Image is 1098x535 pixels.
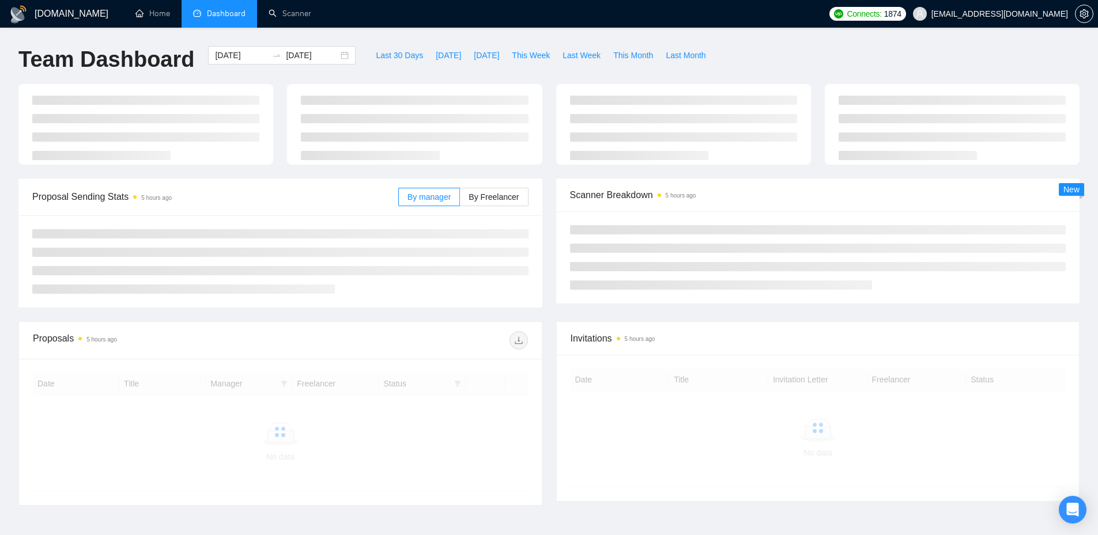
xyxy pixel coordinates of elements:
[86,336,117,343] time: 5 hours ago
[474,49,499,62] span: [DATE]
[429,46,467,64] button: [DATE]
[9,5,28,24] img: logo
[141,195,172,201] time: 5 hours ago
[376,49,423,62] span: Last 30 Days
[505,46,556,64] button: This Week
[18,46,194,73] h1: Team Dashboard
[193,9,201,17] span: dashboard
[613,49,653,62] span: This Month
[571,331,1066,346] span: Invitations
[33,331,280,350] div: Proposals
[369,46,429,64] button: Last 30 Days
[207,9,246,18] span: Dashboard
[666,49,705,62] span: Last Month
[570,188,1066,202] span: Scanner Breakdown
[272,51,281,60] span: to
[269,9,311,18] a: searchScanner
[834,9,843,18] img: upwork-logo.png
[272,51,281,60] span: swap-right
[1075,9,1093,18] a: setting
[512,49,550,62] span: This Week
[469,192,519,202] span: By Freelancer
[1075,5,1093,23] button: setting
[563,49,601,62] span: Last Week
[916,10,924,18] span: user
[659,46,712,64] button: Last Month
[625,336,655,342] time: 5 hours ago
[135,9,170,18] a: homeHome
[556,46,607,64] button: Last Week
[436,49,461,62] span: [DATE]
[666,192,696,199] time: 5 hours ago
[607,46,659,64] button: This Month
[1063,185,1080,194] span: New
[32,189,398,204] span: Proposal Sending Stats
[407,192,451,202] span: By manager
[884,7,901,20] span: 1874
[467,46,505,64] button: [DATE]
[215,49,267,62] input: Start date
[286,49,338,62] input: End date
[847,7,881,20] span: Connects:
[1059,496,1086,523] div: Open Intercom Messenger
